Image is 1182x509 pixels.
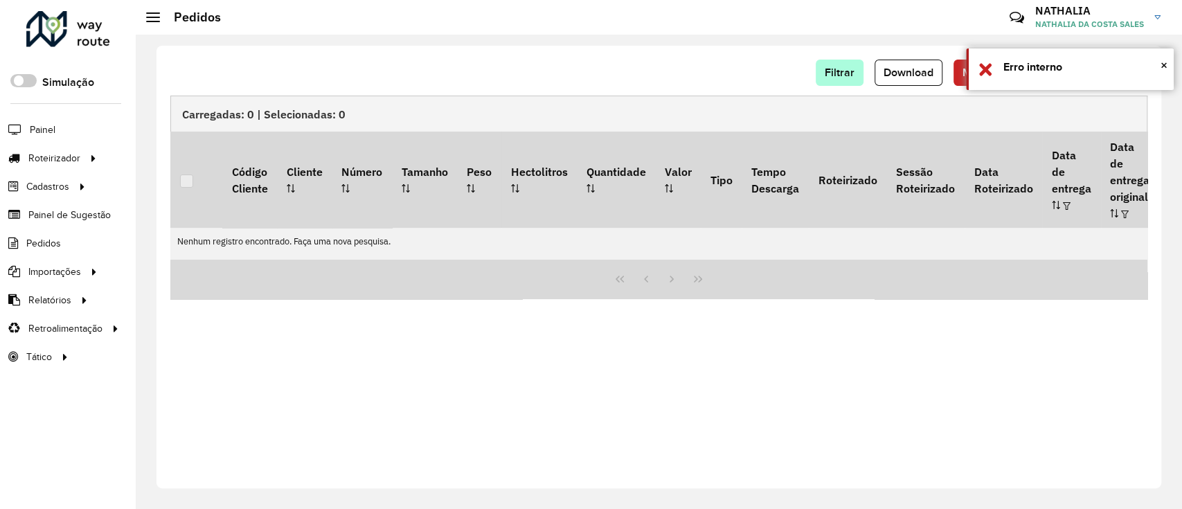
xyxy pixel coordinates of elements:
h3: NATHALIA [1035,4,1144,17]
div: Carregadas: 0 | Selecionadas: 0 [170,96,1147,132]
button: Download [875,60,942,86]
th: Tipo [701,132,742,227]
th: Peso [457,132,501,227]
span: Filtrar [825,66,854,78]
span: Cadastros [26,179,69,194]
span: NATHALIA DA COSTA SALES [1035,18,1144,30]
th: Código Cliente [222,132,277,227]
span: × [1161,57,1167,73]
span: Download [884,66,933,78]
span: Painel de Sugestão [28,208,111,222]
a: Contato Rápido [1002,3,1032,33]
button: Filtrar [816,60,863,86]
span: Roteirizador [28,151,80,166]
th: Roteirizado [809,132,886,227]
span: Importações [28,265,81,279]
th: Tamanho [392,132,457,227]
span: Painel [30,123,55,137]
span: Marcar não roteirizado [962,66,1076,78]
button: Marcar não roteirizado [953,60,1085,86]
button: Close [1161,55,1167,75]
span: Retroalimentação [28,321,102,336]
span: Pedidos [26,236,61,251]
span: Tático [26,350,52,364]
span: Relatórios [28,293,71,307]
th: Hectolitros [501,132,577,227]
th: Data de entrega [1042,132,1100,227]
th: Sessão Roteirizado [886,132,964,227]
th: Data de entrega original [1101,132,1159,227]
th: Cliente [277,132,332,227]
th: Número [332,132,392,227]
h2: Pedidos [160,10,221,25]
th: Data Roteirizado [965,132,1042,227]
th: Valor [656,132,701,227]
th: Tempo Descarga [742,132,808,227]
div: Erro interno [1003,59,1163,75]
label: Simulação [42,74,94,91]
th: Quantidade [577,132,655,227]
